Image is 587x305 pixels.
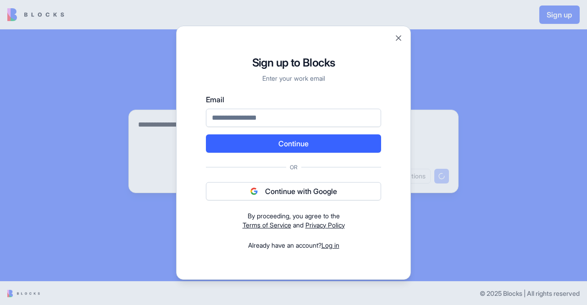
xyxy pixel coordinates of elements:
div: and [206,211,381,230]
h1: Sign up to Blocks [206,55,381,70]
a: Terms of Service [243,221,291,229]
div: Already have an account? [206,241,381,250]
img: google logo [250,188,258,195]
a: Log in [321,241,339,249]
label: Email [206,94,381,105]
div: By proceeding, you agree to the [206,211,381,221]
button: Continue with Google [206,182,381,200]
button: Continue [206,134,381,153]
a: Privacy Policy [305,221,345,229]
span: Or [286,164,301,171]
button: Close [394,33,403,43]
p: Enter your work email [206,74,381,83]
